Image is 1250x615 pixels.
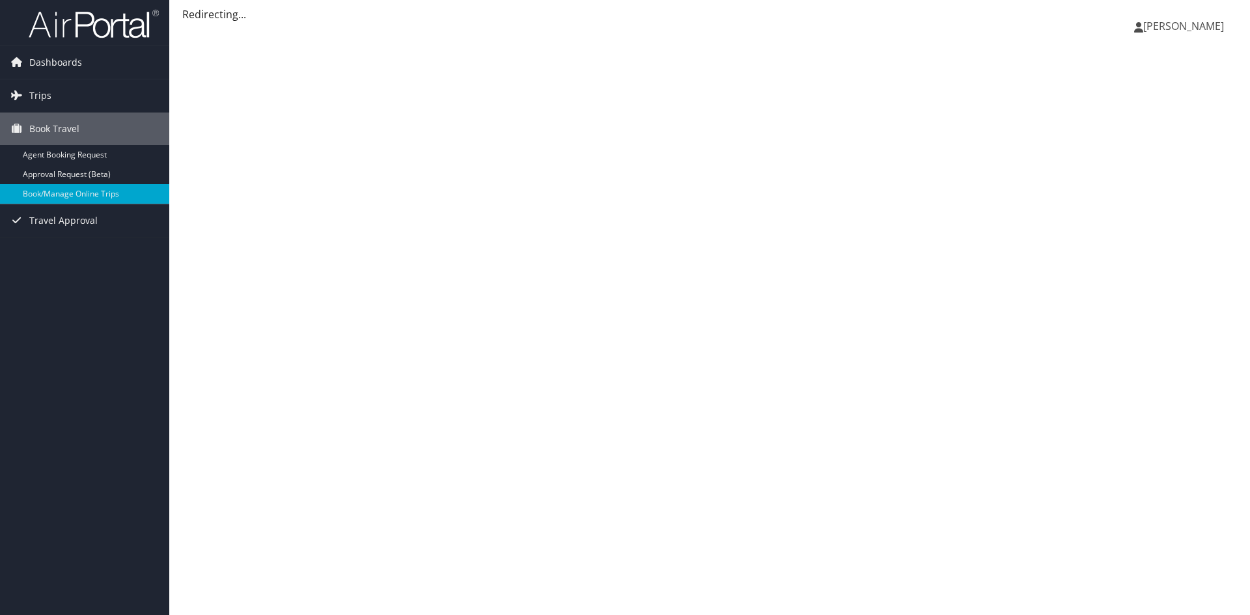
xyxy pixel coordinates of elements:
[1134,7,1237,46] a: [PERSON_NAME]
[29,79,51,112] span: Trips
[29,8,159,39] img: airportal-logo.png
[29,204,98,237] span: Travel Approval
[29,113,79,145] span: Book Travel
[1143,19,1224,33] span: [PERSON_NAME]
[29,46,82,79] span: Dashboards
[182,7,1237,22] div: Redirecting...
